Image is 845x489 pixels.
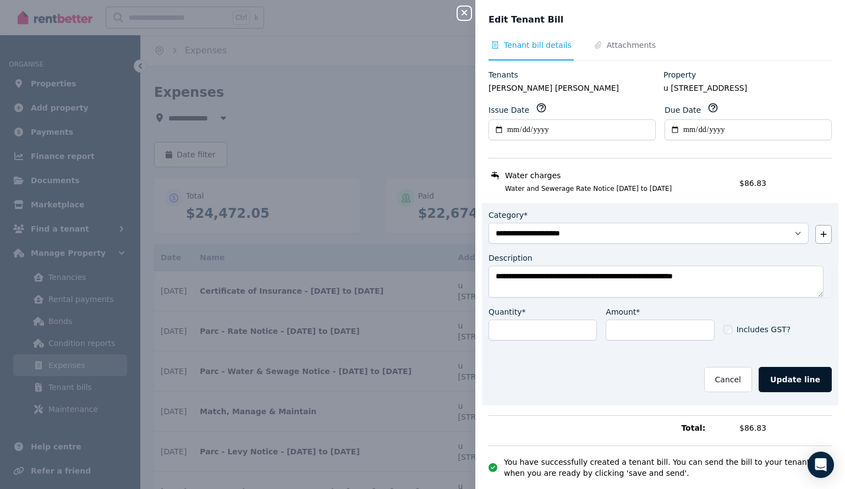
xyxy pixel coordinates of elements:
label: Issue Date [489,105,529,116]
button: Update line [759,367,832,392]
button: Cancel [704,367,752,392]
nav: Tabs [489,40,832,61]
span: You have successfully created a tenant bill. You can send the bill to your tenant when you are re... [504,457,832,479]
span: Tenant bill details [504,40,572,51]
span: $86.83 [739,179,766,188]
div: Open Intercom Messenger [808,452,834,478]
input: Includes GST? [723,325,732,334]
label: Category* [489,210,528,221]
legend: u [STREET_ADDRESS] [663,83,832,94]
legend: [PERSON_NAME] [PERSON_NAME] [489,83,657,94]
span: Water and Sewerage Rate Notice [DATE] to [DATE] [492,184,733,193]
label: Amount* [606,306,640,317]
label: Due Date [665,105,701,116]
label: Quantity* [489,306,526,317]
span: Edit Tenant Bill [489,13,563,26]
label: Property [663,69,696,80]
label: Description [489,252,533,263]
span: Water charges [505,170,561,181]
span: Attachments [607,40,656,51]
span: Includes GST? [737,324,791,335]
label: Tenants [489,69,518,80]
span: Total: [681,422,733,433]
span: $86.83 [739,422,832,433]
